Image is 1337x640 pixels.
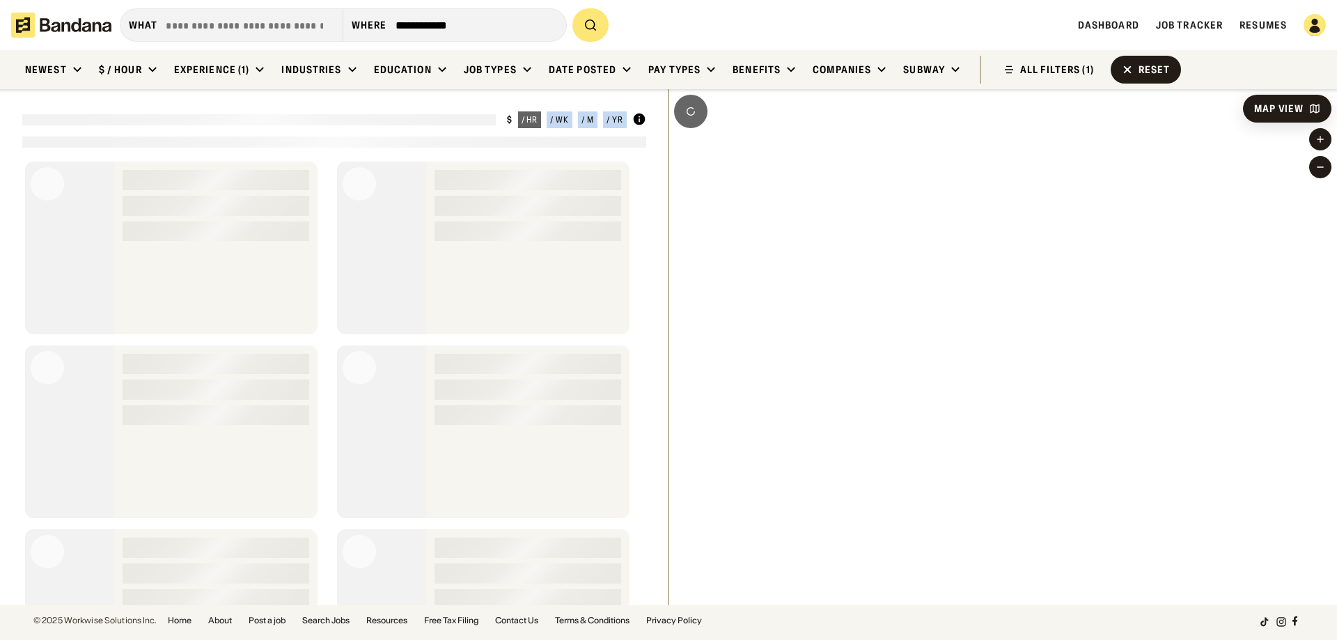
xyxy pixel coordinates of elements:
div: Benefits [733,63,781,76]
a: Contact Us [495,616,538,625]
a: Post a job [249,616,286,625]
div: Newest [25,63,67,76]
a: Search Jobs [302,616,350,625]
div: Where [352,19,387,31]
div: / wk [550,116,569,124]
div: Industries [281,63,341,76]
div: / m [581,116,594,124]
div: what [129,19,157,31]
a: Job Tracker [1156,19,1223,31]
a: About [208,616,232,625]
div: Job Types [464,63,517,76]
div: Date Posted [549,63,616,76]
div: $ / hour [99,63,142,76]
div: Companies [813,63,871,76]
a: Free Tax Filing [424,616,478,625]
div: $ [507,114,513,125]
div: / yr [607,116,623,124]
a: Resumes [1240,19,1287,31]
div: Education [374,63,432,76]
div: grid [22,156,646,605]
div: Pay Types [648,63,701,76]
img: Bandana logotype [11,13,111,38]
a: Resources [366,616,407,625]
div: Map View [1254,104,1304,114]
div: / hr [522,116,538,124]
div: ALL FILTERS (1) [1020,65,1094,75]
div: Experience (1) [174,63,250,76]
a: Home [168,616,191,625]
div: Reset [1139,65,1171,75]
a: Dashboard [1078,19,1139,31]
a: Terms & Conditions [555,616,630,625]
div: Subway [903,63,945,76]
a: Privacy Policy [646,616,702,625]
div: © 2025 Workwise Solutions Inc. [33,616,157,625]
